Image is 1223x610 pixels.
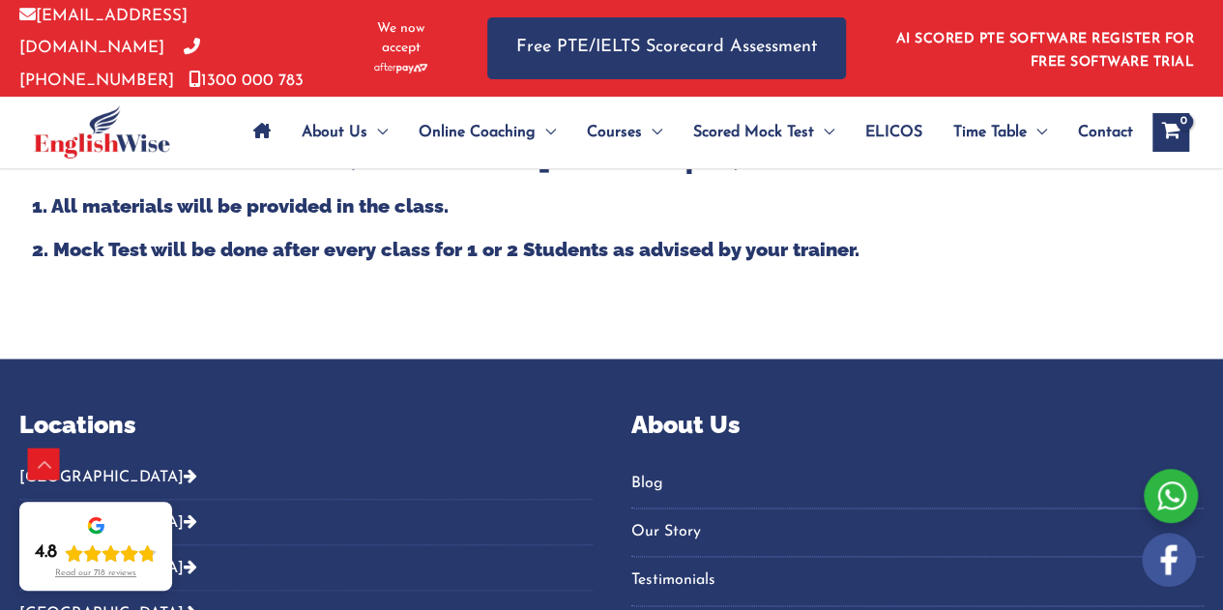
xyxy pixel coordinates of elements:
a: Free PTE/IELTS Scorecard Assessment [487,17,846,78]
a: Online CoachingMenu Toggle [403,99,571,166]
a: CoursesMenu Toggle [571,99,678,166]
span: Scored Mock Test [693,99,814,166]
span: ELICOS [865,99,922,166]
span: We now accept [363,19,439,58]
span: Time Table [953,99,1027,166]
a: View Shopping Cart, empty [1152,113,1189,152]
div: Rating: 4.8 out of 5 [35,541,157,565]
span: Menu Toggle [536,99,556,166]
a: Our Story [631,516,1205,548]
a: Time TableMenu Toggle [938,99,1063,166]
span: About Us [302,99,367,166]
div: Read our 718 reviews [55,568,136,579]
a: [PHONE_NUMBER] [19,40,200,88]
nav: Site Navigation: Main Menu [238,99,1133,166]
a: Contact [1063,99,1133,166]
button: [GEOGRAPHIC_DATA] [19,500,593,545]
a: AI SCORED PTE SOFTWARE REGISTER FOR FREE SOFTWARE TRIAL [896,32,1195,70]
h6: 1. All materials will be provided in the class. [32,194,1192,218]
a: Blog [631,468,1205,500]
img: white-facebook.png [1142,533,1196,587]
a: 1300 000 783 [189,73,304,89]
button: [GEOGRAPHIC_DATA] [19,468,593,500]
span: Menu Toggle [367,99,388,166]
a: ELICOS [850,99,938,166]
span: Online Coaching [419,99,536,166]
h6: 2. Mock Test will be done after every class for 1 or 2 Students as advised by your trainer. [32,238,1192,262]
img: Afterpay-Logo [374,63,427,73]
button: [GEOGRAPHIC_DATA] [19,545,593,591]
a: [EMAIL_ADDRESS][DOMAIN_NAME] [19,8,188,56]
p: Locations [19,407,593,444]
span: Menu Toggle [642,99,662,166]
aside: Header Widget 1 [885,16,1204,79]
div: 4.8 [35,541,57,565]
a: About UsMenu Toggle [286,99,403,166]
span: Courses [587,99,642,166]
a: Testimonials [631,565,1205,596]
p: About Us [631,407,1205,444]
span: Menu Toggle [1027,99,1047,166]
span: Contact [1078,99,1133,166]
span: Menu Toggle [814,99,834,166]
img: cropped-ew-logo [34,105,170,159]
a: Scored Mock TestMenu Toggle [678,99,850,166]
